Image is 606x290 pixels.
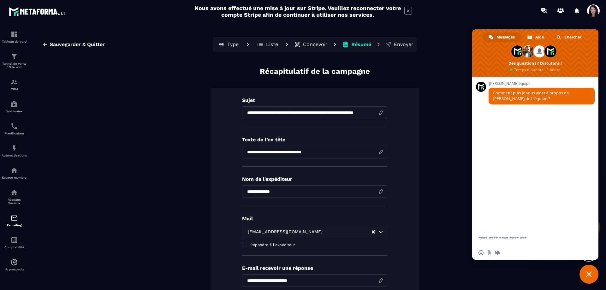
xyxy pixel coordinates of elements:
[38,39,110,50] button: Sauvegarder & Quitter
[9,6,66,17] img: logo
[394,41,413,48] p: Envoyer
[522,33,550,42] a: Aide
[50,41,105,48] span: Sauvegarder & Quitter
[10,78,18,86] img: formation
[266,41,278,48] p: Liste
[242,97,387,103] p: Sujet
[2,198,27,205] p: Réseaux Sociaux
[478,250,484,255] span: Insérer un emoji
[2,74,27,96] a: formationformationCRM
[384,38,415,51] button: Envoyer
[2,109,27,113] p: Webinaire
[242,216,387,222] p: Mail
[551,33,588,42] a: Chercher
[564,33,581,42] span: Chercher
[2,184,27,210] a: social-networksocial-networkRéseaux Sociaux
[2,87,27,91] p: CRM
[214,38,242,51] button: Type
[351,41,371,48] p: Résumé
[2,26,27,48] a: formationformationTableau de bord
[2,62,27,69] p: Tunnel de vente / Site web
[10,214,18,222] img: email
[242,176,387,182] p: Nom de l'expéditeur
[303,41,328,48] p: Concevoir
[2,232,27,254] a: accountantaccountantComptabilité
[246,228,324,235] span: [EMAIL_ADDRESS][DOMAIN_NAME]
[2,48,27,74] a: formationformationTunnel de vente / Site web
[2,154,27,157] p: Automatisations
[2,132,27,135] p: Planificateur
[2,246,27,249] p: Comptabilité
[483,33,521,42] a: Messages
[324,228,371,235] input: Search for option
[2,268,27,271] p: IA prospects
[242,265,387,271] p: E-mail recevoir une réponse
[2,176,27,179] p: Espace membre
[242,225,387,239] div: Search for option
[535,33,544,42] span: Aide
[487,250,492,255] span: Envoyer un fichier
[10,189,18,196] img: social-network
[253,38,282,51] button: Liste
[10,167,18,174] img: automations
[2,210,27,232] a: emailemailE-mailing
[495,250,500,255] span: Message audio
[2,223,27,227] p: E-mailing
[496,33,515,42] span: Messages
[250,243,295,247] span: Répondre à l'expéditeur
[2,140,27,162] a: automationsautomationsAutomatisations
[194,5,401,18] h2: Nous avons effectué une mise à jour sur Stripe. Veuillez reconnecter votre compte Stripe afin de ...
[372,230,375,234] button: Clear Selected
[493,90,569,101] span: Comment puis-je vous aider à propos de [PERSON_NAME] de L'équipe ?
[242,137,387,143] p: Texte de l’en tête
[227,41,239,48] p: Type
[10,122,18,130] img: scheduler
[2,118,27,140] a: schedulerschedulerPlanificateur
[10,31,18,38] img: formation
[489,81,595,86] span: [PERSON_NAME]équipe
[260,66,370,77] p: Récapitulatif de la campagne
[292,38,330,51] button: Concevoir
[10,53,18,60] img: formation
[2,96,27,118] a: automationsautomationsWebinaire
[2,162,27,184] a: automationsautomationsEspace membre
[10,100,18,108] img: automations
[478,230,579,246] textarea: Entrez votre message...
[2,40,27,43] p: Tableau de bord
[10,258,18,266] img: automations
[10,145,18,152] img: automations
[10,236,18,244] img: accountant
[579,265,598,284] a: Fermer le chat
[340,38,373,51] button: Résumé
